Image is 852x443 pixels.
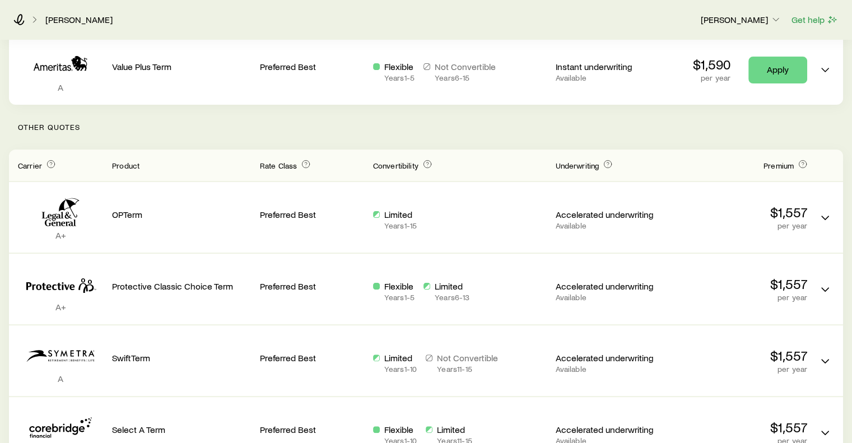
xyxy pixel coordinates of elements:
p: Available [555,221,659,230]
button: [PERSON_NAME] [700,13,782,27]
p: Preferred Best [260,352,364,363]
p: OPTerm [112,209,251,220]
a: [PERSON_NAME] [45,15,113,25]
p: $1,557 [668,419,807,435]
span: Product [112,161,139,170]
p: Not Convertible [437,352,498,363]
p: Instant underwriting [555,61,659,72]
p: Not Convertible [435,61,496,72]
p: Preferred Best [260,61,364,72]
p: $1,557 [668,348,807,363]
p: per year [668,365,807,374]
p: per year [668,221,807,230]
p: Years 6 - 13 [435,293,469,302]
p: [PERSON_NAME] [701,14,781,25]
p: Preferred Best [260,209,364,220]
p: A [18,373,103,384]
p: per year [668,293,807,302]
span: Rate Class [260,161,297,170]
p: Flexible [384,61,415,72]
p: Preferred Best [260,281,364,292]
p: Limited [437,424,472,435]
p: Available [555,73,659,82]
p: Limited [435,281,469,292]
a: Apply [748,57,807,83]
p: Limited [384,352,417,363]
p: Preferred Best [260,424,364,435]
p: Accelerated underwriting [555,281,659,292]
p: Other Quotes [9,105,843,150]
p: Flexible [384,424,417,435]
p: Years 1 - 15 [384,221,417,230]
p: Years 11 - 15 [437,365,498,374]
p: A+ [18,230,103,241]
span: Carrier [18,161,42,170]
p: A+ [18,301,103,313]
p: Select A Term [112,424,251,435]
p: Years 6 - 15 [435,73,496,82]
span: Underwriting [555,161,599,170]
p: Available [555,293,659,302]
p: Limited [384,209,417,220]
span: Premium [763,161,794,170]
p: Accelerated underwriting [555,424,659,435]
span: Convertibility [373,161,418,170]
p: SwiftTerm [112,352,251,363]
p: Available [555,365,659,374]
p: $1,557 [668,204,807,220]
p: $1,557 [668,276,807,292]
div: Term quotes [9,6,843,105]
p: Years 1 - 5 [384,73,415,82]
p: Years 1 - 10 [384,365,417,374]
button: Get help [791,13,839,26]
p: Years 1 - 5 [384,293,415,302]
p: Accelerated underwriting [555,209,659,220]
p: Accelerated underwriting [555,352,659,363]
p: $1,590 [693,57,730,72]
p: Flexible [384,281,415,292]
p: A [18,82,103,93]
p: per year [693,73,730,82]
p: Value Plus Term [112,61,251,72]
p: Protective Classic Choice Term [112,281,251,292]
